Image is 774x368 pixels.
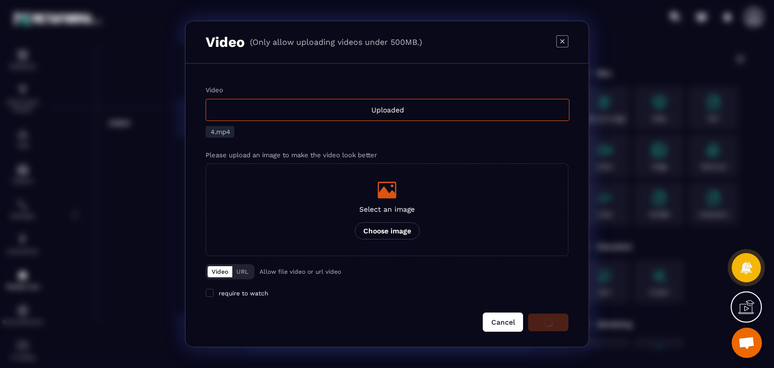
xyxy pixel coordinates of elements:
[208,266,232,277] button: Video
[483,313,523,332] button: Cancel
[206,99,569,121] div: Uploaded
[206,151,377,159] label: Please upload an image to make the video look better
[732,328,762,358] div: Open chat
[232,266,252,277] button: URL
[211,128,230,136] span: 4.mp4
[250,37,422,47] p: (Only allow uploading videos under 500MB.)
[260,268,341,275] p: Allow file video or url video
[219,290,268,297] span: require to watch
[206,86,223,94] label: Video
[206,34,245,50] h3: Video
[355,222,420,239] p: Choose image
[355,205,420,213] p: Select an image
